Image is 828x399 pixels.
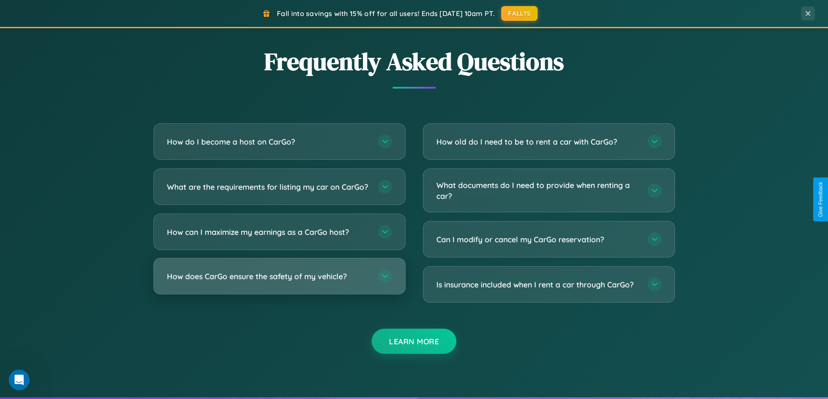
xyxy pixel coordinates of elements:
[436,234,639,245] h3: Can I modify or cancel my CarGo reservation?
[436,136,639,147] h3: How old do I need to be to rent a car with CarGo?
[167,271,369,282] h3: How does CarGo ensure the safety of my vehicle?
[436,180,639,201] h3: What documents do I need to provide when renting a car?
[167,227,369,237] h3: How can I maximize my earnings as a CarGo host?
[167,136,369,147] h3: How do I become a host on CarGo?
[277,9,495,18] span: Fall into savings with 15% off for all users! Ends [DATE] 10am PT.
[9,369,30,390] iframe: Intercom live chat
[167,181,369,192] h3: What are the requirements for listing my car on CarGo?
[436,279,639,290] h3: Is insurance included when I rent a car through CarGo?
[501,6,538,21] button: FALL15
[372,329,456,354] button: Learn More
[818,182,824,217] div: Give Feedback
[153,45,675,78] h2: Frequently Asked Questions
